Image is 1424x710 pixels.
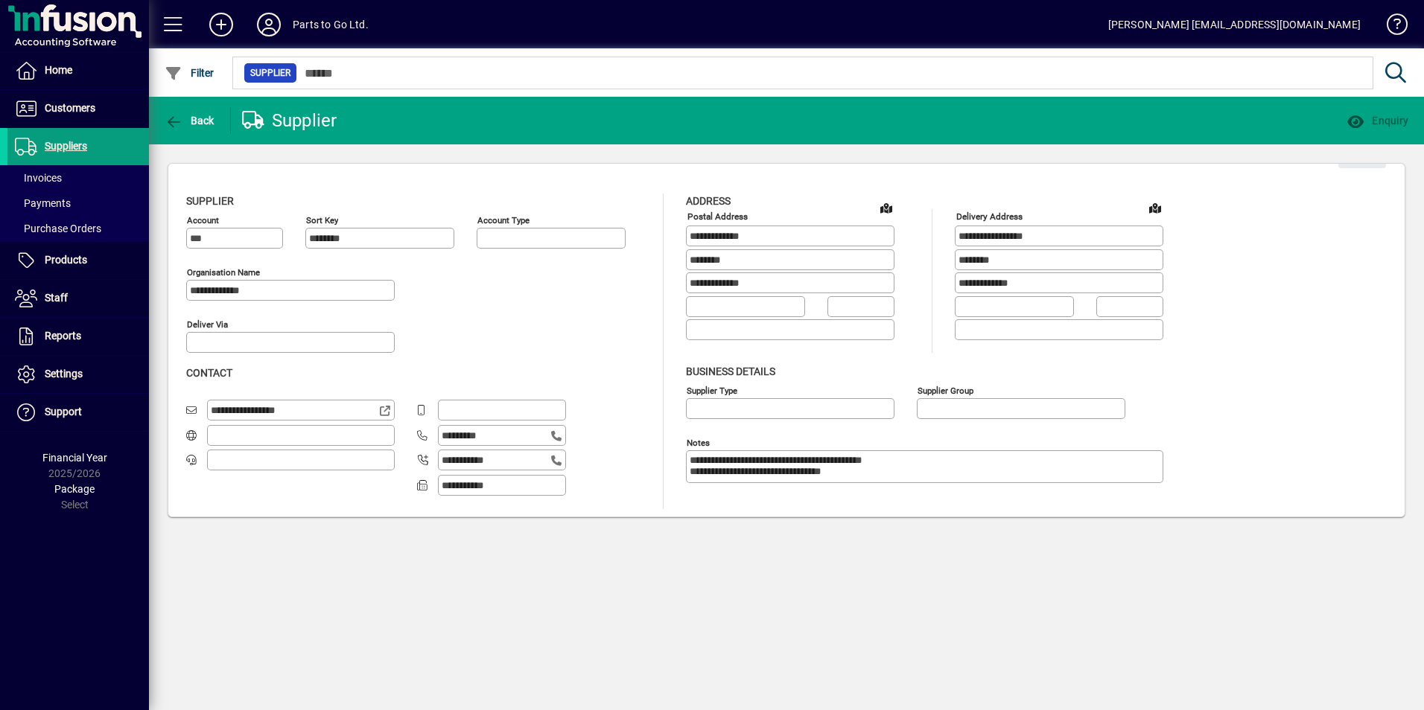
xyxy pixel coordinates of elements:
[149,107,231,134] app-page-header-button: Back
[165,115,214,127] span: Back
[161,60,218,86] button: Filter
[45,292,68,304] span: Staff
[7,242,149,279] a: Products
[7,165,149,191] a: Invoices
[7,394,149,431] a: Support
[197,11,245,38] button: Add
[45,140,87,152] span: Suppliers
[42,452,107,464] span: Financial Year
[293,13,369,36] div: Parts to Go Ltd.
[7,191,149,216] a: Payments
[687,385,737,395] mat-label: Supplier type
[7,52,149,89] a: Home
[7,356,149,393] a: Settings
[45,406,82,418] span: Support
[7,90,149,127] a: Customers
[45,254,87,266] span: Products
[186,367,232,379] span: Contact
[477,215,530,226] mat-label: Account Type
[54,483,95,495] span: Package
[687,437,710,447] mat-label: Notes
[187,319,228,330] mat-label: Deliver via
[1338,141,1386,168] button: Edit
[1376,3,1405,51] a: Knowledge Base
[918,385,973,395] mat-label: Supplier group
[45,368,83,380] span: Settings
[7,216,149,241] a: Purchase Orders
[161,107,218,134] button: Back
[15,223,101,234] span: Purchase Orders
[686,195,731,207] span: Address
[15,172,62,184] span: Invoices
[1108,13,1361,36] div: [PERSON_NAME] [EMAIL_ADDRESS][DOMAIN_NAME]
[306,215,338,226] mat-label: Sort key
[686,365,775,377] span: Business details
[250,65,290,80] span: Supplier
[45,102,95,114] span: Customers
[187,267,260,278] mat-label: Organisation name
[7,280,149,317] a: Staff
[15,197,71,209] span: Payments
[242,109,337,132] div: Supplier
[1143,196,1167,220] a: View on map
[7,318,149,355] a: Reports
[187,215,219,226] mat-label: Account
[186,195,234,207] span: Supplier
[45,330,81,342] span: Reports
[245,11,293,38] button: Profile
[45,64,72,76] span: Home
[874,196,898,220] a: View on map
[165,67,214,79] span: Filter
